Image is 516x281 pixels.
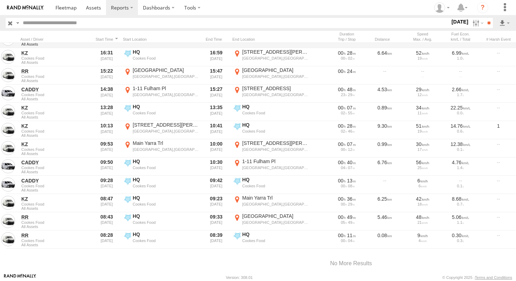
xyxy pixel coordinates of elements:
[15,18,20,28] label: Search Query
[470,18,485,28] label: Search Filter Options
[406,184,439,188] div: 6
[232,122,310,139] label: Click to View Event Location
[93,231,120,248] div: 08:28 [DATE]
[242,213,309,219] div: [GEOGRAPHIC_DATA]
[406,166,439,170] div: 25
[133,67,199,73] div: [GEOGRAPHIC_DATA]
[367,85,402,102] div: 4.53
[123,176,200,193] label: Click to View Event Location
[406,56,439,60] div: 19
[93,67,120,84] div: 15:22 [DATE]
[242,67,309,73] div: [GEOGRAPHIC_DATA]
[367,213,402,230] div: 5.46
[444,214,477,220] div: 5.06
[21,214,90,220] a: RR
[21,184,90,188] span: Cookes Food
[242,158,309,165] div: 1-11 Fulham Pl
[406,220,439,225] div: 21
[341,111,347,115] span: 02
[133,231,199,237] div: HQ
[444,111,477,115] div: 0.0
[367,37,402,42] div: Click to Sort
[203,49,230,66] div: 16:59 [DATE]
[21,111,90,115] span: Cookes Food
[330,68,363,74] div: [1496s] 17/09/2025 15:22 - 17/09/2025 15:47
[330,214,363,220] div: [2969s] 17/09/2025 08:43 - 17/09/2025 09:33
[330,141,363,147] div: [425s] 17/09/2025 09:53 - 17/09/2025 10:00
[21,79,90,83] span: Filter Results to this Group
[432,2,452,13] div: Michael Hasan
[444,129,477,133] div: 0.6
[242,165,309,170] div: [GEOGRAPHIC_DATA],[GEOGRAPHIC_DATA]
[367,158,402,175] div: 6.76
[367,195,402,212] div: 6.25
[242,238,309,243] div: Cookes Food
[348,239,355,243] span: 04
[21,170,90,174] span: Filter Results to this Group
[93,158,120,175] div: 09:50 [DATE]
[338,105,346,111] span: 00
[330,50,363,56] div: [1702s] 17/09/2025 16:31 - 17/09/2025 16:59
[347,50,356,56] span: 28
[93,37,120,42] div: Click to Sort
[203,122,230,139] div: 10:41 [DATE]
[203,85,230,102] div: 15:27 [DATE]
[406,196,439,202] div: 42
[21,97,90,101] span: Filter Results to this Group
[203,213,230,230] div: 09:33 [DATE]
[123,140,200,157] label: Click to View Event Location
[21,60,90,65] span: Filter Results to this Group
[367,49,402,66] div: 6.64
[21,147,90,152] span: Cookes Food
[406,214,439,220] div: 48
[203,158,230,175] div: 10:30 [DATE]
[133,195,199,201] div: HQ
[232,158,310,175] label: Click to View Event Location
[1,105,15,119] a: View Asset in Asset Management
[232,213,310,230] label: Click to View Event Location
[21,202,90,206] span: Cookes Food
[133,238,199,243] div: Cookes Food
[242,202,309,207] div: [GEOGRAPHIC_DATA],[GEOGRAPHIC_DATA]
[444,56,477,60] div: 1.0
[367,122,402,139] div: 9.30
[347,105,356,111] span: 07
[123,85,200,102] label: Click to View Event Location
[242,231,309,237] div: HQ
[347,141,356,147] span: 07
[203,103,230,120] div: 13:35 [DATE]
[123,231,200,248] label: Click to View Event Location
[1,68,15,82] a: View Asset in Asset Management
[338,141,346,147] span: 00
[242,176,309,183] div: HQ
[93,85,120,102] div: 14:38 [DATE]
[348,147,355,152] span: 12
[406,232,439,239] div: 9
[242,85,309,92] div: [STREET_ADDRESS]
[341,56,347,60] span: 00
[123,49,200,66] label: Click to View Event Location
[338,87,346,92] span: 00
[406,239,439,243] div: 4
[1,159,15,173] a: View Asset in Asset Management
[406,159,439,166] div: 56
[232,103,310,120] label: Click to View Event Location
[367,231,402,248] div: 0.08
[341,129,347,133] span: 02
[442,275,512,280] div: © Copyright 2025 -
[21,123,90,129] a: KZ
[1,50,15,64] a: View Asset in Asset Management
[123,103,200,120] label: Click to View Event Location
[133,129,199,134] div: [GEOGRAPHIC_DATA],[GEOGRAPHIC_DATA]
[498,18,510,28] label: Export results as...
[341,202,347,206] span: 00
[444,105,477,111] div: 22.25
[232,67,310,84] label: Click to View Event Location
[242,140,309,146] div: [STREET_ADDRESS][PERSON_NAME]
[347,233,356,238] span: 11
[348,93,355,97] span: 29
[347,123,356,129] span: 28
[242,129,309,134] div: Cookes Food
[203,67,230,84] div: 15:47 [DATE]
[444,123,477,129] div: 14.76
